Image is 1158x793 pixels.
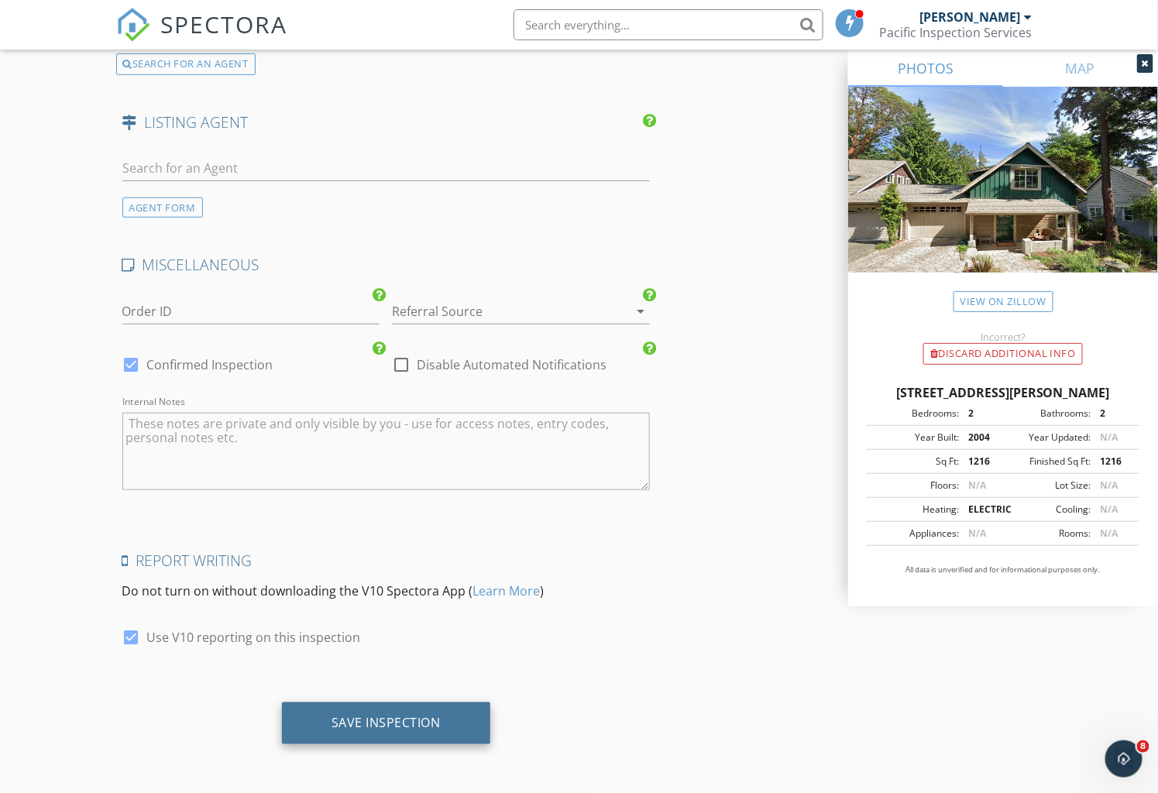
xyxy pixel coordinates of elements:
div: Rooms: [1003,527,1091,541]
span: 8 [1137,740,1149,753]
div: [PERSON_NAME] [920,9,1021,25]
div: 2004 [959,431,1003,445]
p: Do not turn on without downloading the V10 Spectora App ( ) [122,582,651,600]
a: SPECTORA [116,21,288,53]
div: Incorrect? [848,331,1158,343]
div: 1216 [1091,455,1135,469]
a: PHOTOS [848,50,1003,87]
span: N/A [968,479,986,492]
div: Bathrooms: [1003,407,1091,421]
span: N/A [1100,503,1118,516]
h4: Report Writing [122,551,651,571]
span: SPECTORA [161,8,288,40]
div: Pacific Inspection Services [880,25,1033,40]
div: SEARCH FOR AN AGENT [116,53,256,75]
div: Year Updated: [1003,431,1091,445]
div: [STREET_ADDRESS][PERSON_NAME] [867,383,1139,402]
label: Confirmed Inspection [147,357,273,372]
div: Heating: [871,503,959,517]
div: 2 [959,407,1003,421]
div: 2 [1091,407,1135,421]
span: N/A [968,527,986,540]
a: Learn More [473,582,541,599]
iframe: Intercom live chat [1105,740,1143,778]
div: Year Built: [871,431,959,445]
input: Search for an Agent [122,156,651,181]
i: arrow_drop_down [631,302,650,321]
span: N/A [1100,431,1118,444]
div: Finished Sq Ft: [1003,455,1091,469]
span: N/A [1100,527,1118,540]
div: Save Inspection [332,715,441,730]
a: View on Zillow [954,291,1053,312]
label: Disable Automated Notifications [417,357,606,372]
div: Cooling: [1003,503,1091,517]
img: streetview [848,87,1158,310]
p: All data is unverified and for informational purposes only. [867,565,1139,575]
div: Floors: [871,479,959,493]
div: Sq Ft: [871,455,959,469]
div: AGENT FORM [122,197,203,218]
div: Appliances: [871,527,959,541]
label: Use V10 reporting on this inspection [147,630,361,645]
input: Search everything... [514,9,823,40]
h4: MISCELLANEOUS [122,255,651,275]
textarea: Internal Notes [122,413,651,490]
img: The Best Home Inspection Software - Spectora [116,8,150,42]
div: ELECTRIC [959,503,1003,517]
a: MAP [1003,50,1158,87]
div: 1216 [959,455,1003,469]
div: Discard Additional info [923,343,1083,365]
div: Lot Size: [1003,479,1091,493]
span: N/A [1100,479,1118,492]
h4: LISTING AGENT [122,112,651,132]
div: Bedrooms: [871,407,959,421]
